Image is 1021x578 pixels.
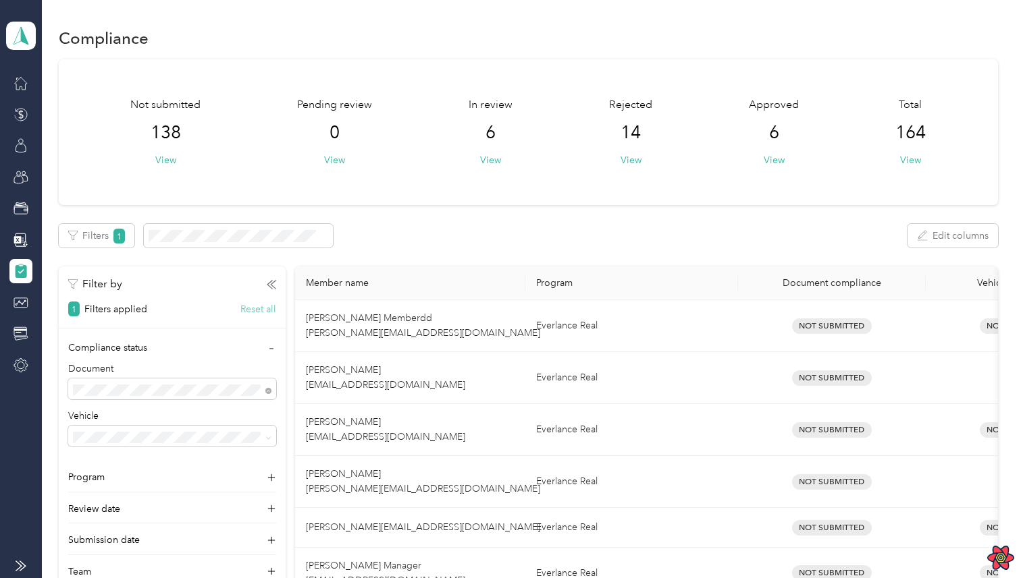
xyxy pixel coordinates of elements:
[792,370,872,386] span: Not Submitted
[113,229,126,243] span: 1
[240,302,276,316] button: Reset all
[68,409,276,423] p: Vehicle
[68,362,276,376] p: Document
[525,456,739,508] td: Everlance Real
[306,521,540,533] span: [PERSON_NAME][EMAIL_ADDRESS][DOMAIN_NAME]
[59,224,135,248] button: Filters1
[68,502,120,516] span: Review date
[324,153,345,167] button: View
[469,97,513,113] span: In review
[609,97,652,113] span: Rejected
[749,97,799,113] span: Approved
[525,300,739,352] td: Everlance Real
[155,153,176,167] button: View
[749,277,915,289] div: Document compliance
[908,224,998,248] button: Edit columns
[151,122,181,144] span: 138
[68,470,105,484] span: Program
[621,153,642,167] button: View
[525,508,739,548] td: Everlance Real
[68,341,147,355] span: Compliance status
[59,31,149,45] h1: Compliance
[295,266,525,300] th: Member name
[480,153,501,167] button: View
[945,502,1021,578] iframe: Everlance-gr Chat Button Frame
[769,122,779,144] span: 6
[306,416,465,442] span: [PERSON_NAME] [EMAIL_ADDRESS][DOMAIN_NAME]
[525,352,739,404] td: Everlance Real
[764,153,785,167] button: View
[306,468,540,494] span: [PERSON_NAME] [PERSON_NAME][EMAIL_ADDRESS][DOMAIN_NAME]
[792,474,872,490] span: Not Submitted
[486,122,496,144] span: 6
[792,422,872,438] span: Not Submitted
[895,122,926,144] span: 164
[297,97,372,113] span: Pending review
[306,364,465,391] span: [PERSON_NAME] [EMAIL_ADDRESS][DOMAIN_NAME]
[621,122,641,144] span: 14
[130,97,201,113] span: Not submitted
[900,153,921,167] button: View
[792,520,872,536] span: Not Submitted
[525,266,739,300] th: Program
[68,533,140,547] span: Submission date
[68,301,80,316] span: 1
[792,318,872,334] span: Not Submitted
[330,122,340,144] span: 0
[68,302,148,316] p: Filters applied
[525,404,739,456] td: Everlance Real
[68,276,122,293] p: Filter by
[899,97,922,113] span: Total
[306,312,540,339] span: [PERSON_NAME] Memberdd [PERSON_NAME][EMAIL_ADDRESS][DOMAIN_NAME]
[987,544,1014,571] button: Open React Query Devtools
